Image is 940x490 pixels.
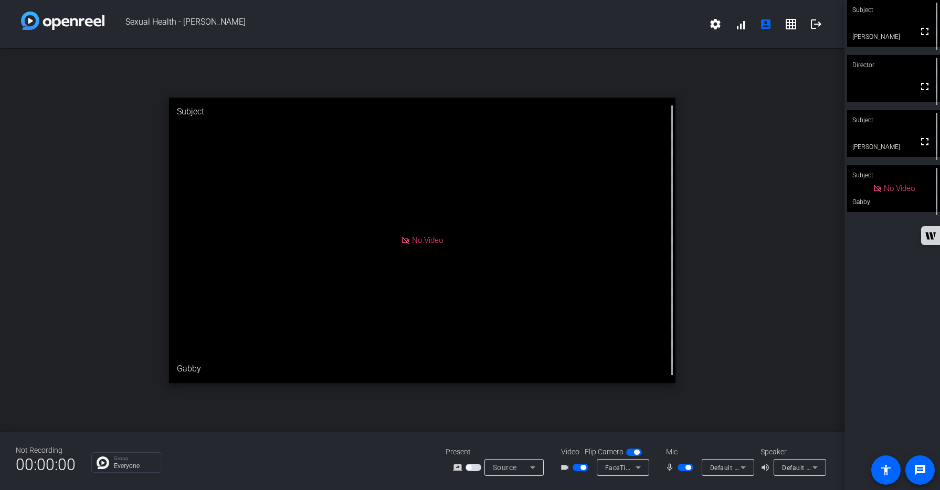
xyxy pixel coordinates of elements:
mat-icon: account_box [759,18,772,30]
mat-icon: fullscreen [918,80,931,93]
mat-icon: volume_up [761,461,773,474]
div: Mic [656,446,761,457]
mat-icon: screen_share_outline [453,461,466,474]
mat-icon: logout [810,18,822,30]
span: No Video [884,184,915,193]
div: Subject [847,165,940,185]
div: Not Recording [16,445,76,456]
span: Source [493,463,517,472]
div: Subject [169,98,675,126]
span: No Video [412,236,443,245]
mat-icon: videocam_outline [560,461,573,474]
span: Default - MacBook Pro Speakers (Built-in) [782,463,909,472]
p: Everyone [114,463,156,469]
mat-icon: fullscreen [918,25,931,38]
div: Subject [847,110,940,130]
span: Video [561,446,579,457]
div: Speaker [761,446,823,457]
img: white-gradient.svg [21,12,104,30]
div: Present [446,446,551,457]
span: Default - MacBook Pro Microphone (Built-in) [710,463,845,472]
img: Chat Icon [97,456,109,469]
span: 00:00:00 [16,452,76,477]
p: Group [114,456,156,461]
button: signal_cellular_alt [728,12,753,37]
mat-icon: message [914,464,926,476]
span: FaceTime HD Camera (Built-in) (05ac:8514) [605,463,740,472]
span: Flip Camera [585,446,624,457]
mat-icon: settings [709,18,722,30]
mat-icon: fullscreen [918,135,931,148]
mat-icon: grid_on [785,18,797,30]
mat-icon: mic_none [665,461,678,474]
div: Director [847,55,940,75]
mat-icon: accessibility [880,464,892,476]
span: Sexual Health - [PERSON_NAME] [104,12,703,37]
